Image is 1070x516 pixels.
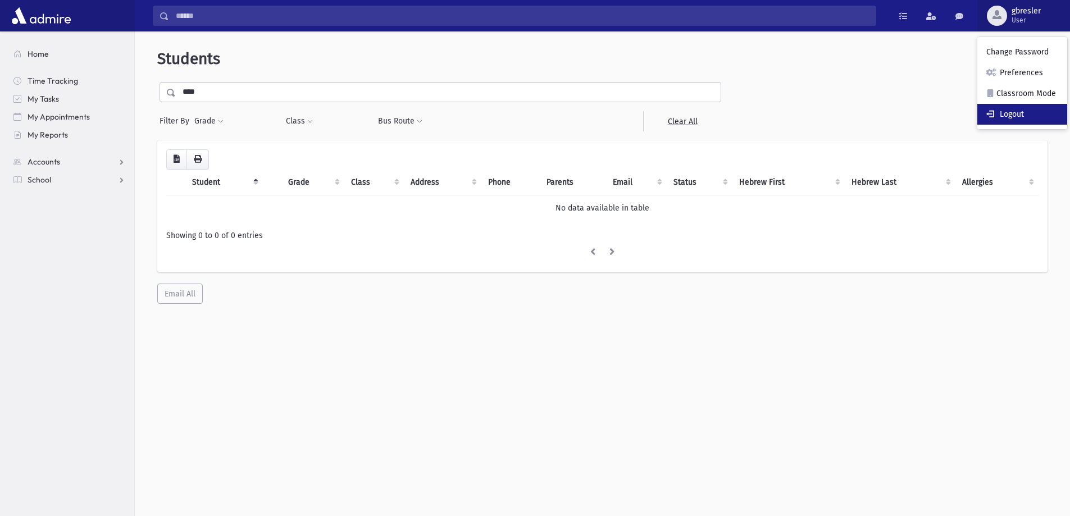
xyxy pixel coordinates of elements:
a: Change Password [977,42,1067,62]
th: Hebrew First: activate to sort column ascending [732,170,845,195]
th: Class: activate to sort column ascending [344,170,404,195]
a: Clear All [643,111,721,131]
td: No data available in table [166,195,1039,221]
span: gbresler [1012,7,1041,16]
a: My Reports [4,126,134,144]
span: My Tasks [28,94,59,104]
th: Student: activate to sort column descending [185,170,263,195]
th: Email: activate to sort column ascending [606,170,667,195]
a: Preferences [977,62,1067,83]
button: Class [285,111,313,131]
a: Home [4,45,134,63]
span: Time Tracking [28,76,78,86]
span: User [1012,16,1041,25]
button: Bus Route [377,111,423,131]
a: Time Tracking [4,72,134,90]
span: School [28,175,51,185]
img: AdmirePro [9,4,74,27]
a: Logout [977,104,1067,125]
a: Accounts [4,153,134,171]
span: Home [28,49,49,59]
th: Hebrew Last: activate to sort column ascending [845,170,955,195]
th: Status: activate to sort column ascending [667,170,732,195]
a: School [4,171,134,189]
button: Print [186,149,209,170]
th: Address: activate to sort column ascending [404,170,481,195]
input: Search [169,6,876,26]
span: My Reports [28,130,68,140]
span: Accounts [28,157,60,167]
th: Parents [540,170,607,195]
a: My Appointments [4,108,134,126]
button: CSV [166,149,187,170]
th: Allergies: activate to sort column ascending [955,170,1039,195]
a: My Tasks [4,90,134,108]
span: My Appointments [28,112,90,122]
span: Filter By [160,115,194,127]
div: Showing 0 to 0 of 0 entries [166,230,1039,241]
button: Grade [194,111,224,131]
th: Grade: activate to sort column ascending [281,170,344,195]
button: Email All [157,284,203,304]
a: Classroom Mode [977,83,1067,104]
th: Phone [481,170,539,195]
span: Students [157,49,220,68]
